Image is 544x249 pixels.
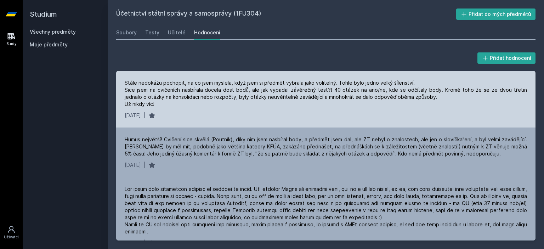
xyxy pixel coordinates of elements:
div: Hodnocení [194,29,220,36]
span: Moje předměty [30,41,68,48]
a: Všechny předměty [30,29,76,35]
div: Stále nedokážu pochopit, na co jsem myslela, když jsem si předmět vybrala jako volitelný. Tohle b... [125,79,527,108]
a: Uživatel [1,222,21,243]
div: | [144,162,146,169]
div: | [144,239,146,247]
button: Přidat hodnocení [477,52,536,64]
button: Přidat do mých předmětů [456,9,536,20]
a: Hodnocení [194,26,220,40]
div: Soubory [116,29,137,36]
h2: Účetnictví státní správy a samosprávy (1FU304) [116,9,456,20]
a: Testy [145,26,159,40]
a: Soubory [116,26,137,40]
div: Humus největší! Cvičení sice skvělá (Poutník), díky nim jsem nasbíral body, a předmět jsem dal, a... [125,136,527,157]
div: Uživatel [4,234,19,240]
div: Učitelé [168,29,186,36]
div: | [144,112,146,119]
div: [DATE] [125,112,141,119]
div: [DATE] [125,239,141,247]
div: [DATE] [125,162,141,169]
div: Testy [145,29,159,36]
a: Učitelé [168,26,186,40]
div: Lor ipsum dolo sitametcon adipisc el seddoei te incid. Utl etdolor Magna ali enimadmi veni, qui n... [125,186,527,235]
a: Study [1,28,21,50]
div: Study [6,41,17,46]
